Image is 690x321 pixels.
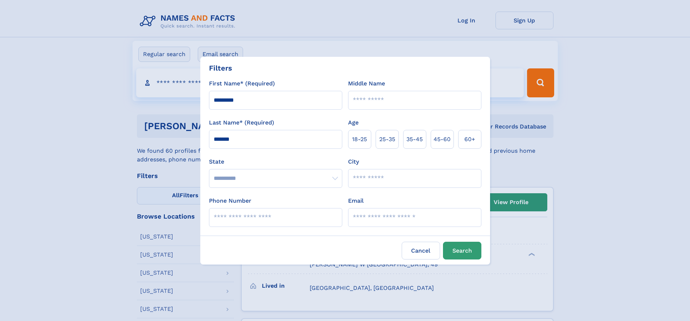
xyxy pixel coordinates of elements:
[348,79,385,88] label: Middle Name
[348,197,364,205] label: Email
[209,118,274,127] label: Last Name* (Required)
[209,157,342,166] label: State
[434,135,451,144] span: 45‑60
[406,135,423,144] span: 35‑45
[209,197,251,205] label: Phone Number
[464,135,475,144] span: 60+
[348,118,359,127] label: Age
[209,79,275,88] label: First Name* (Required)
[209,63,232,73] div: Filters
[443,242,481,259] button: Search
[348,157,359,166] label: City
[379,135,395,144] span: 25‑35
[402,242,440,259] label: Cancel
[352,135,367,144] span: 18‑25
